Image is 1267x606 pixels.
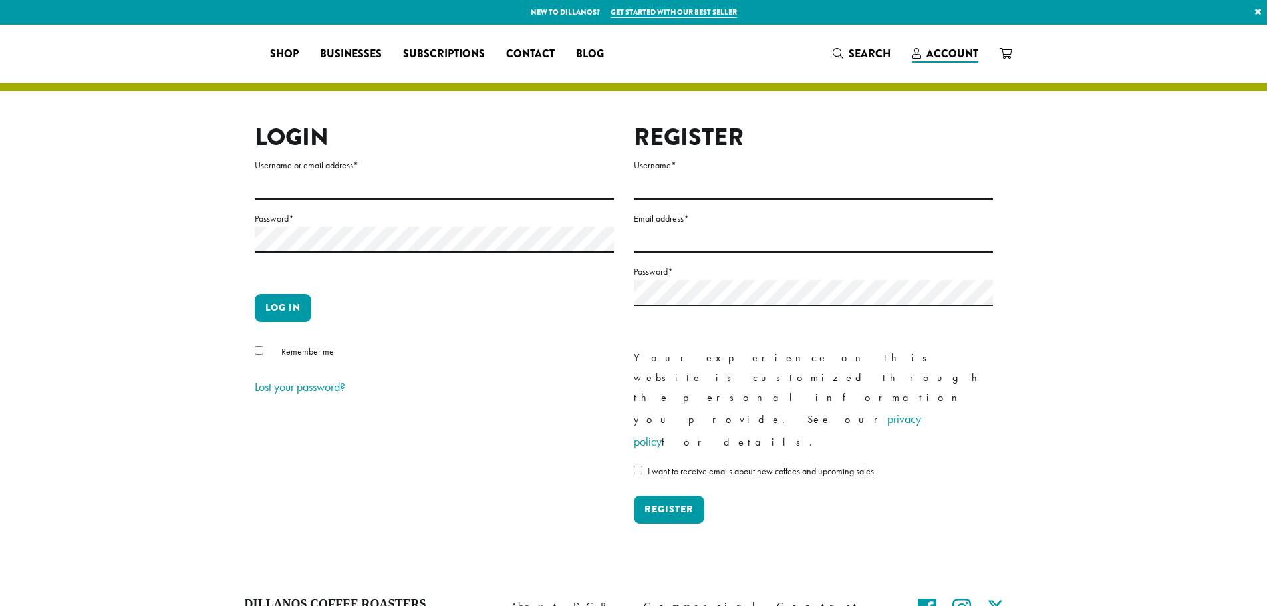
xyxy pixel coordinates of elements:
[281,345,334,357] span: Remember me
[648,465,876,477] span: I want to receive emails about new coffees and upcoming sales.
[255,210,614,227] label: Password
[634,123,993,152] h2: Register
[849,46,891,61] span: Search
[255,157,614,174] label: Username or email address
[255,294,311,322] button: Log in
[822,43,901,65] a: Search
[259,43,309,65] a: Shop
[634,263,993,280] label: Password
[634,466,642,474] input: I want to receive emails about new coffees and upcoming sales.
[320,46,382,63] span: Businesses
[634,348,993,453] p: Your experience on this website is customized through the personal information you provide. See o...
[576,46,604,63] span: Blog
[634,496,704,524] button: Register
[634,210,993,227] label: Email address
[634,411,921,449] a: privacy policy
[634,157,993,174] label: Username
[506,46,555,63] span: Contact
[926,46,978,61] span: Account
[403,46,485,63] span: Subscriptions
[255,379,345,394] a: Lost your password?
[270,46,299,63] span: Shop
[611,7,737,18] a: Get started with our best seller
[255,123,614,152] h2: Login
